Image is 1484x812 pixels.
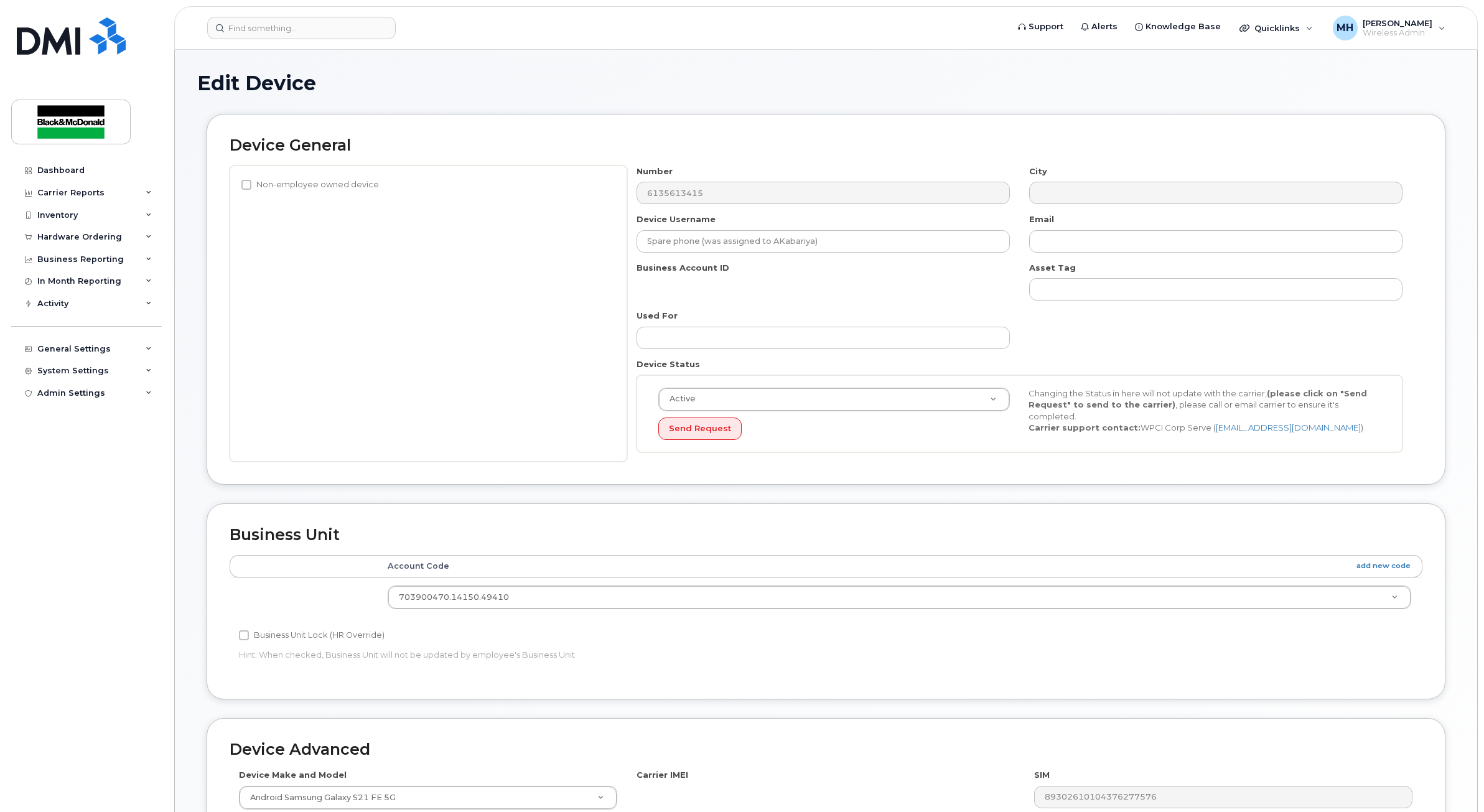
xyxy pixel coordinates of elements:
h1: Edit Device [197,72,1455,94]
span: 703900470.14150.49410 [399,592,509,602]
a: [EMAIL_ADDRESS][DOMAIN_NAME] [1216,422,1361,432]
th: Account Code [376,555,1422,577]
label: Number [637,166,673,177]
input: Non-employee owned device [241,180,251,190]
label: Business Account ID [637,262,729,274]
h2: Business Unit [230,526,1422,544]
button: Send Request [658,418,742,441]
strong: Carrier support contact: [1029,422,1141,432]
a: add new code [1356,561,1411,571]
label: Asset Tag [1029,262,1076,274]
label: Business Unit Lock (HR Override) [239,628,385,643]
label: Device Username [637,213,716,225]
a: Android Samsung Galaxy S21 FE 5G [240,786,617,809]
h2: Device General [230,137,1422,154]
p: Hint: When checked, Business Unit will not be updated by employee's Business Unit [239,649,1015,661]
label: SIM [1034,769,1050,781]
a: 703900470.14150.49410 [388,586,1411,609]
label: City [1029,166,1047,177]
label: Used For [637,310,678,322]
label: Carrier IMEI [637,769,688,781]
label: Device Status [637,358,700,370]
input: Business Unit Lock (HR Override) [239,630,249,640]
label: Device Make and Model [239,769,347,781]
label: Email [1029,213,1054,225]
span: Active [662,393,696,404]
div: Changing the Status in here will not update with the carrier, , please call or email carrier to e... [1019,388,1389,434]
span: Android Samsung Galaxy S21 FE 5G [243,792,396,803]
label: Non-employee owned device [241,177,379,192]
h2: Device Advanced [230,741,1422,758]
a: Active [659,388,1009,411]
